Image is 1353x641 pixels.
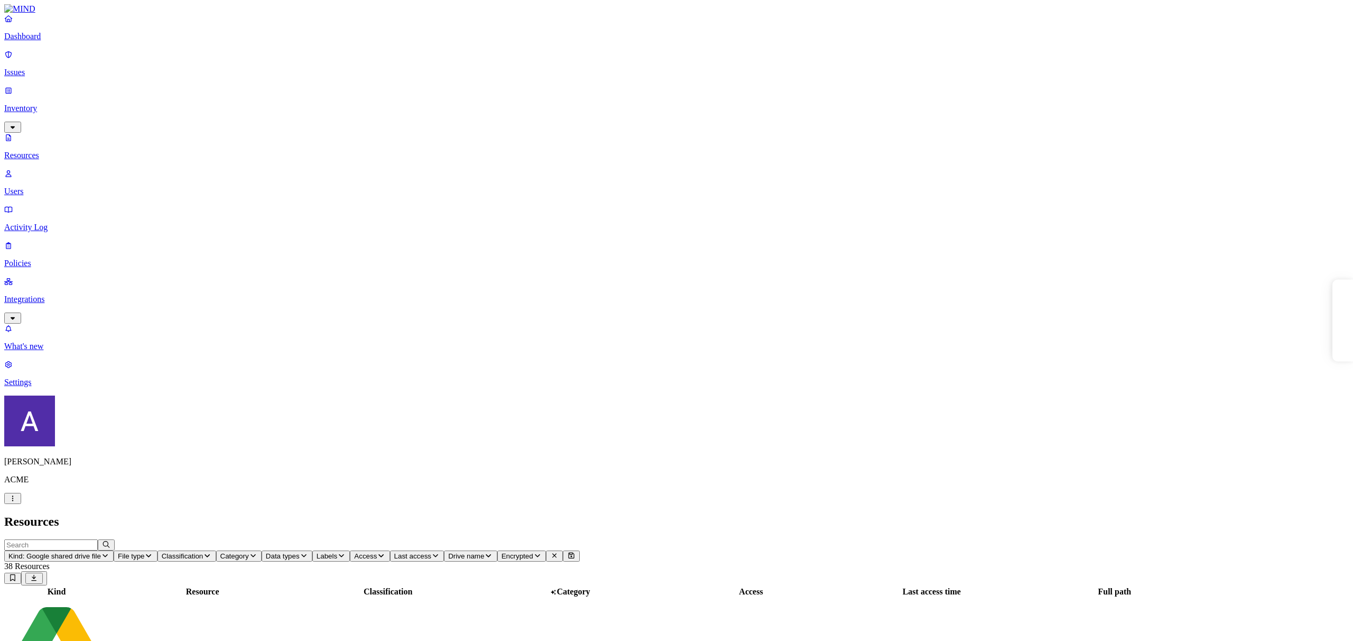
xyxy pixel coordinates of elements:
[4,187,1349,196] p: Users
[4,259,1349,268] p: Policies
[4,562,50,571] span: 38 Resources
[394,552,431,560] span: Last access
[662,587,840,597] div: Access
[317,552,337,560] span: Labels
[6,587,107,597] div: Kind
[4,378,1349,387] p: Settings
[4,457,1349,466] p: [PERSON_NAME]
[4,295,1349,304] p: Integrations
[4,342,1349,351] p: What's new
[4,223,1349,232] p: Activity Log
[842,587,1021,597] div: Last access time
[109,587,295,597] div: Resource
[162,552,203,560] span: Classification
[4,475,1349,484] p: ACME
[502,552,533,560] span: Encrypted
[4,151,1349,160] p: Resources
[298,587,478,597] div: Classification
[4,104,1349,113] p: Inventory
[557,587,590,596] span: Category
[220,552,249,560] span: Category
[266,552,300,560] span: Data types
[4,515,1349,529] h2: Resources
[4,32,1349,41] p: Dashboard
[354,552,377,560] span: Access
[448,552,484,560] span: Drive name
[1023,587,1206,597] div: Full path
[4,396,55,446] img: Avigail Bronznick
[4,539,98,551] input: Search
[4,4,35,14] img: MIND
[8,552,101,560] span: Kind: Google shared drive file
[118,552,144,560] span: File type
[4,68,1349,77] p: Issues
